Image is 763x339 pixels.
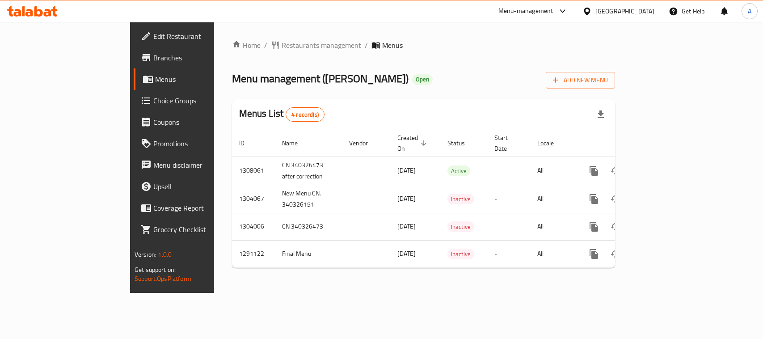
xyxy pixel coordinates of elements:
[530,185,576,213] td: All
[135,273,191,284] a: Support.OpsPlatform
[232,130,676,268] table: enhanced table
[282,40,361,51] span: Restaurants management
[134,68,257,90] a: Menus
[134,47,257,68] a: Branches
[153,224,250,235] span: Grocery Checklist
[232,40,615,51] nav: breadcrumb
[349,138,379,148] span: Vendor
[447,166,470,176] span: Active
[397,165,416,176] span: [DATE]
[134,25,257,47] a: Edit Restaurant
[134,176,257,197] a: Upsell
[153,203,250,213] span: Coverage Report
[153,52,250,63] span: Branches
[412,76,433,83] span: Open
[583,216,605,237] button: more
[135,249,156,260] span: Version:
[271,40,361,51] a: Restaurants management
[447,249,474,259] span: Inactive
[748,6,751,16] span: A
[590,104,611,125] div: Export file
[153,117,250,127] span: Coupons
[546,72,615,89] button: Add New Menu
[135,264,176,275] span: Get support on:
[153,31,250,42] span: Edit Restaurant
[583,160,605,182] button: more
[530,240,576,267] td: All
[239,107,325,122] h2: Menus List
[487,185,530,213] td: -
[134,219,257,240] a: Grocery Checklist
[553,75,608,86] span: Add New Menu
[494,132,519,154] span: Start Date
[134,154,257,176] a: Menu disclaimer
[153,181,250,192] span: Upsell
[397,132,430,154] span: Created On
[397,220,416,232] span: [DATE]
[530,157,576,185] td: All
[134,197,257,219] a: Coverage Report
[487,157,530,185] td: -
[134,90,257,111] a: Choice Groups
[286,107,325,122] div: Total records count
[487,213,530,240] td: -
[153,138,250,149] span: Promotions
[232,68,409,89] span: Menu management ( [PERSON_NAME] )
[530,213,576,240] td: All
[605,160,626,182] button: Change Status
[447,222,474,232] span: Inactive
[447,221,474,232] div: Inactive
[397,193,416,204] span: [DATE]
[275,240,342,267] td: Final Menu
[605,243,626,265] button: Change Status
[487,240,530,267] td: -
[498,6,553,17] div: Menu-management
[282,138,309,148] span: Name
[134,111,257,133] a: Coupons
[239,138,256,148] span: ID
[158,249,172,260] span: 1.0.0
[134,133,257,154] a: Promotions
[412,74,433,85] div: Open
[153,160,250,170] span: Menu disclaimer
[275,157,342,185] td: CN 340326473 after correction
[365,40,368,51] li: /
[583,243,605,265] button: more
[605,216,626,237] button: Change Status
[447,194,474,204] span: Inactive
[605,188,626,210] button: Change Status
[397,248,416,259] span: [DATE]
[275,185,342,213] td: New Menu CN. 340326151
[595,6,654,16] div: [GEOGRAPHIC_DATA]
[447,165,470,176] div: Active
[447,138,476,148] span: Status
[275,213,342,240] td: CN 340326473
[286,110,324,119] span: 4 record(s)
[153,95,250,106] span: Choice Groups
[576,130,676,157] th: Actions
[264,40,267,51] li: /
[537,138,565,148] span: Locale
[155,74,250,85] span: Menus
[583,188,605,210] button: more
[382,40,403,51] span: Menus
